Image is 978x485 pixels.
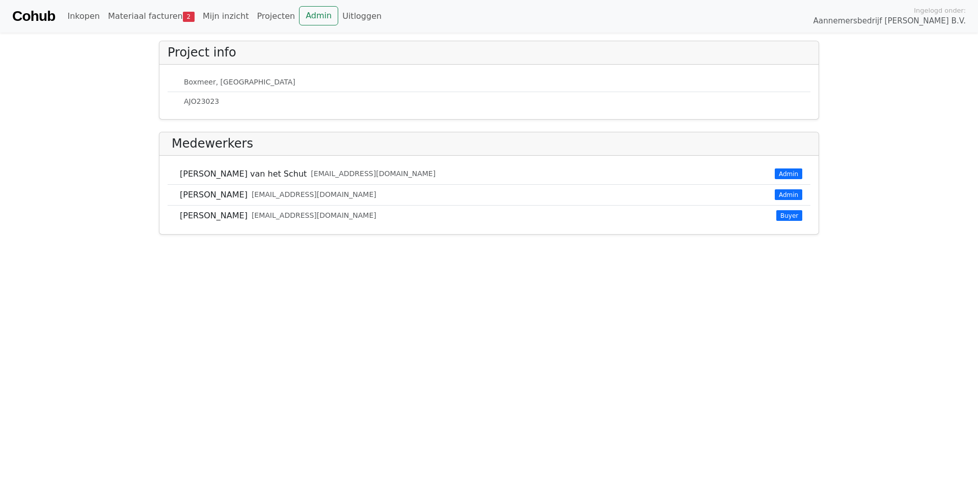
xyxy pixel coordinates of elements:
small: Boxmeer, [GEOGRAPHIC_DATA] [184,77,295,88]
a: Admin [299,6,338,25]
small: AJO23023 [184,96,219,107]
a: Projecten [253,6,299,26]
span: Aannemersbedrijf [PERSON_NAME] B.V. [813,15,966,27]
a: Cohub [12,4,55,28]
small: [EMAIL_ADDRESS][DOMAIN_NAME] [252,210,376,221]
span: Admin [775,168,802,179]
span: Buyer [776,210,802,220]
span: [PERSON_NAME] van het Schut [180,168,307,180]
span: Admin [775,189,802,199]
a: Mijn inzicht [199,6,253,26]
h4: Medewerkers [172,136,253,151]
a: Uitloggen [338,6,386,26]
small: [EMAIL_ADDRESS][DOMAIN_NAME] [252,189,376,200]
span: 2 [183,12,195,22]
span: [PERSON_NAME] [180,189,248,201]
span: [PERSON_NAME] [180,210,248,222]
a: Inkopen [63,6,103,26]
h4: Project info [168,45,236,60]
small: [EMAIL_ADDRESS][DOMAIN_NAME] [311,168,436,179]
span: Ingelogd onder: [914,6,966,15]
a: Materiaal facturen2 [104,6,199,26]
